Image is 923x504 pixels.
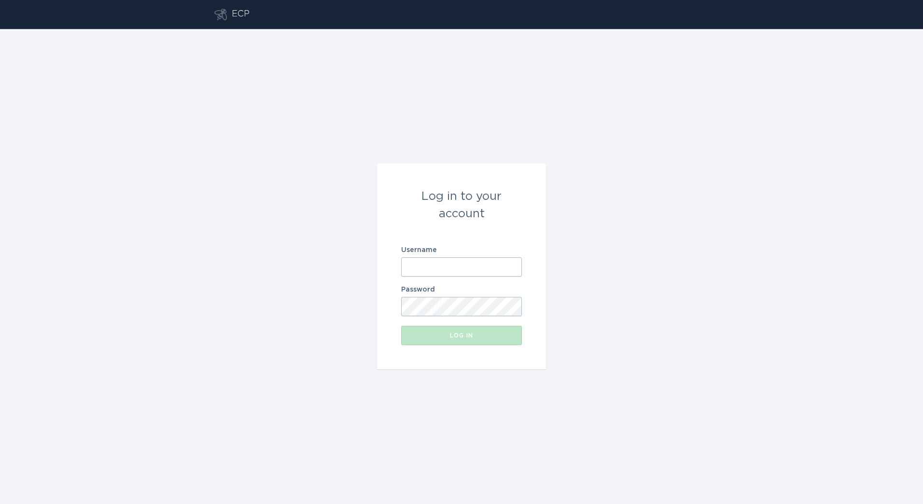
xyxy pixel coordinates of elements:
[214,9,227,20] button: Go to dashboard
[401,286,522,293] label: Password
[232,9,250,20] div: ECP
[401,188,522,223] div: Log in to your account
[401,326,522,345] button: Log in
[401,247,522,253] label: Username
[406,333,517,338] div: Log in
